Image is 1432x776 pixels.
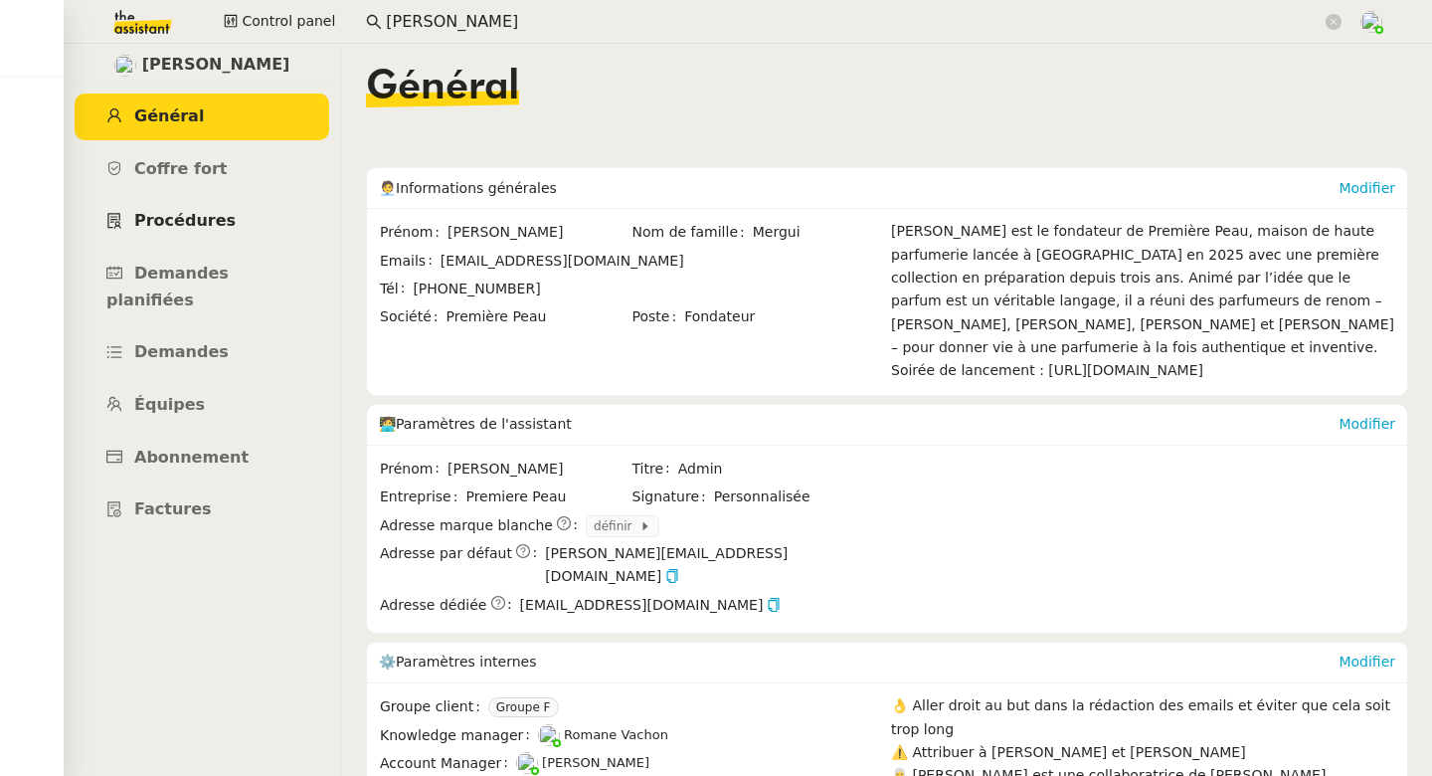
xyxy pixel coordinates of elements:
[134,395,205,414] span: Équipes
[75,198,329,245] a: Procédures
[753,221,882,244] span: Mergui
[891,741,1395,764] div: ⚠️ Attribuer à [PERSON_NAME] et [PERSON_NAME]
[380,485,465,508] span: Entreprise
[366,68,519,107] span: Général
[594,516,639,536] span: définir
[446,305,629,328] span: Première Peau
[632,458,678,481] span: Titre
[538,724,560,746] img: users%2FyQfMwtYgTqhRP2YHWHmG2s2LYaD3%2Favatar%2Fprofile-pic.png
[142,52,290,79] span: [PERSON_NAME]
[134,342,229,361] span: Demandes
[134,159,228,178] span: Coffre fort
[632,485,714,508] span: Signature
[75,94,329,140] a: Général
[1339,654,1395,670] a: Modifier
[1360,11,1382,33] img: users%2FNTfmycKsCFdqp6LX6USf2FmuPJo2%2Favatar%2Fprofile-pic%20(1).png
[379,643,1339,682] div: ⚙️
[380,542,512,565] span: Adresse par défaut
[380,514,553,537] span: Adresse marque blanche
[396,416,572,432] span: Paramètres de l'assistant
[380,250,441,273] span: Emails
[684,305,882,328] span: Fondateur
[386,9,1322,36] input: Rechercher
[134,499,212,518] span: Factures
[134,106,204,125] span: Général
[542,755,649,770] span: [PERSON_NAME]
[1339,180,1395,196] a: Modifier
[75,146,329,193] a: Coffre fort
[632,305,685,328] span: Poste
[379,168,1339,208] div: 🧑‍💼
[380,305,446,328] span: Société
[632,221,753,244] span: Nom de famille
[212,8,347,36] button: Control panel
[441,253,684,269] span: [EMAIL_ADDRESS][DOMAIN_NAME]
[545,542,882,589] span: [PERSON_NAME][EMAIL_ADDRESS][DOMAIN_NAME]
[134,211,236,230] span: Procédures
[447,221,629,244] span: [PERSON_NAME]
[134,448,249,467] span: Abonnement
[465,485,629,508] span: Premiere Peau
[380,221,447,244] span: Prénom
[396,654,536,670] span: Paramètres internes
[1339,416,1395,432] a: Modifier
[520,594,782,617] span: [EMAIL_ADDRESS][DOMAIN_NAME]
[380,724,538,747] span: Knowledge manager
[488,697,559,717] nz-tag: Groupe F
[106,264,229,309] span: Demandes planifiées
[380,695,488,718] span: Groupe client
[396,180,557,196] span: Informations générales
[242,10,335,33] span: Control panel
[516,752,538,774] img: users%2FNTfmycKsCFdqp6LX6USf2FmuPJo2%2Favatar%2Fprofile-pic%20(1).png
[891,220,1395,382] div: [PERSON_NAME] est le fondateur de Première Peau, maison de haute parfumerie lancée à [GEOGRAPHIC_...
[380,458,447,481] span: Prénom
[75,251,329,323] a: Demandes planifiées
[380,752,516,775] span: Account Manager
[380,594,486,617] span: Adresse dédiée
[891,694,1395,741] div: 👌 Aller droit au but dans la rédaction des emails et éviter que cela soit trop long
[114,55,136,77] img: users%2Fjeuj7FhI7bYLyCU6UIN9LElSS4x1%2Favatar%2F1678820456145.jpeg
[379,405,1339,445] div: 🧑‍💻
[564,727,668,742] span: Romane Vachon
[75,329,329,376] a: Demandes
[75,435,329,482] a: Abonnement
[413,281,540,296] span: [PHONE_NUMBER]
[714,485,810,508] span: Personnalisée
[75,382,329,429] a: Équipes
[380,278,413,300] span: Tél
[678,458,882,481] span: Admin
[447,458,629,481] span: [PERSON_NAME]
